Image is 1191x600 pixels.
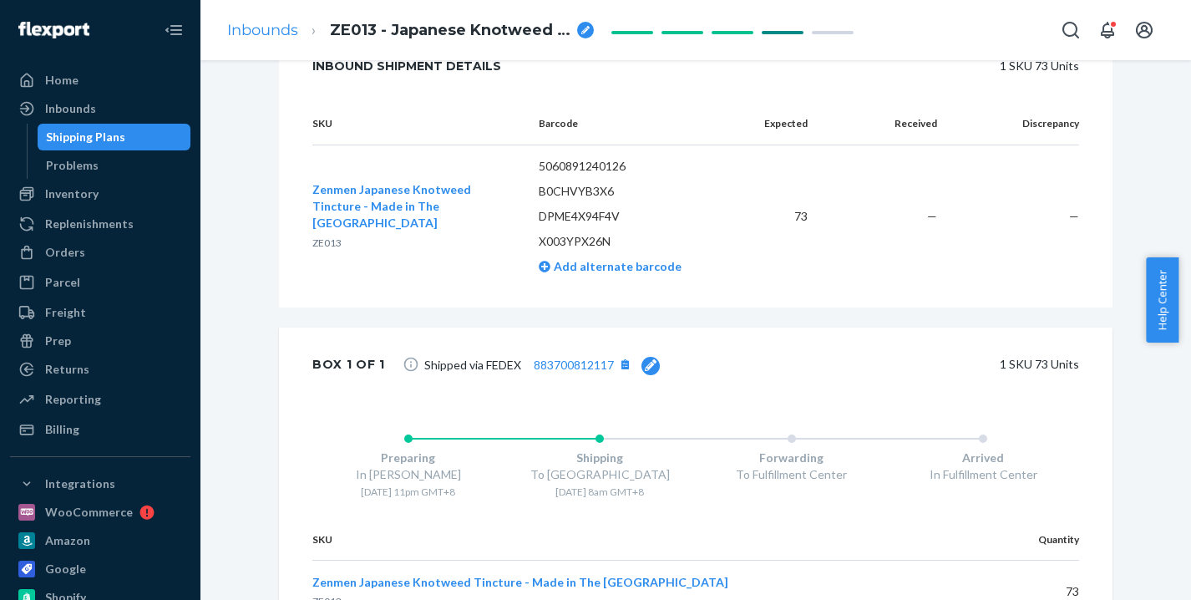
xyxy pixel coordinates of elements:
a: Reporting [10,386,190,413]
a: Add alternate barcode [539,259,682,273]
div: WooCommerce [45,504,133,521]
div: Box 1 of 1 [312,348,385,381]
span: — [1069,209,1079,223]
button: Integrations [10,470,190,497]
button: Open Search Box [1054,13,1087,47]
a: Parcel [10,269,190,296]
div: [DATE] 8am GMT+8 [504,485,697,499]
ol: breadcrumbs [214,6,607,55]
div: Inventory [45,186,99,202]
a: Inventory [10,181,190,207]
p: DPME4X94F4V [539,208,725,225]
a: Returns [10,356,190,383]
a: 883700812117 [534,358,614,372]
a: Inbounds [10,95,190,122]
div: In Fulfillment Center [888,466,1080,483]
div: Shipping [504,450,697,466]
th: Barcode [525,103,738,145]
span: — [927,209,937,223]
p: B0CHVYB3X6 [539,183,725,200]
th: Expected [737,103,821,145]
div: In [PERSON_NAME] [312,466,504,483]
div: Home [45,72,79,89]
div: To [GEOGRAPHIC_DATA] [504,466,697,483]
span: Zenmen Japanese Knotweed Tincture - Made in The [GEOGRAPHIC_DATA] [312,575,728,589]
a: Billing [10,416,190,443]
button: Open notifications [1091,13,1124,47]
div: To Fulfillment Center [696,466,888,483]
div: Billing [45,421,79,438]
a: Orders [10,239,190,266]
a: Freight [10,299,190,326]
a: Google [10,556,190,582]
div: Reporting [45,391,101,408]
a: Amazon [10,527,190,554]
div: Amazon [45,532,90,549]
div: Prep [45,333,71,349]
div: Shipping Plans [46,129,125,145]
button: [object Object] [614,353,636,375]
div: Preparing [312,450,504,466]
span: ZE013 - Japanese Knotweed Tincture 60ml [330,20,570,42]
div: 1 SKU 73 Units [539,49,1079,83]
div: Arrived [888,450,1080,466]
th: SKU [312,103,525,145]
div: Inbounds [45,100,96,117]
div: Integrations [45,475,115,492]
button: Help Center [1146,257,1178,343]
button: Close Navigation [157,13,190,47]
th: Quantity [993,519,1079,561]
div: Problems [46,157,99,174]
div: Freight [45,304,86,321]
button: Zenmen Japanese Knotweed Tincture - Made in The [GEOGRAPHIC_DATA] [312,574,728,591]
a: WooCommerce [10,499,190,526]
a: Inbounds [227,21,298,39]
button: Open account menu [1128,13,1161,47]
div: Replenishments [45,216,134,232]
span: Shipped via FEDEX [424,353,660,375]
a: Replenishments [10,211,190,237]
div: 1 SKU 73 Units [685,348,1079,381]
a: Shipping Plans [38,124,191,150]
img: Flexport logo [18,22,89,38]
div: [DATE] 11pm GMT+8 [312,485,504,499]
a: Problems [38,152,191,179]
a: Home [10,67,190,94]
a: Prep [10,328,190,354]
p: 5060891240126 [539,158,725,175]
button: Zenmen Japanese Knotweed Tincture - Made in The [GEOGRAPHIC_DATA] [312,181,512,231]
td: 73 [737,145,821,288]
th: SKU [312,519,993,561]
div: Inbound Shipment Details [312,49,501,83]
th: Discrepancy [950,103,1079,145]
th: Received [821,103,950,145]
span: ZE013 [312,236,342,249]
span: Add alternate barcode [550,259,682,273]
div: Returns [45,361,89,378]
div: Parcel [45,274,80,291]
p: X003YPX26N [539,233,725,250]
div: Google [45,561,86,577]
div: Orders [45,244,85,261]
div: Forwarding [696,450,888,466]
span: Zenmen Japanese Knotweed Tincture - Made in The [GEOGRAPHIC_DATA] [312,182,471,230]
